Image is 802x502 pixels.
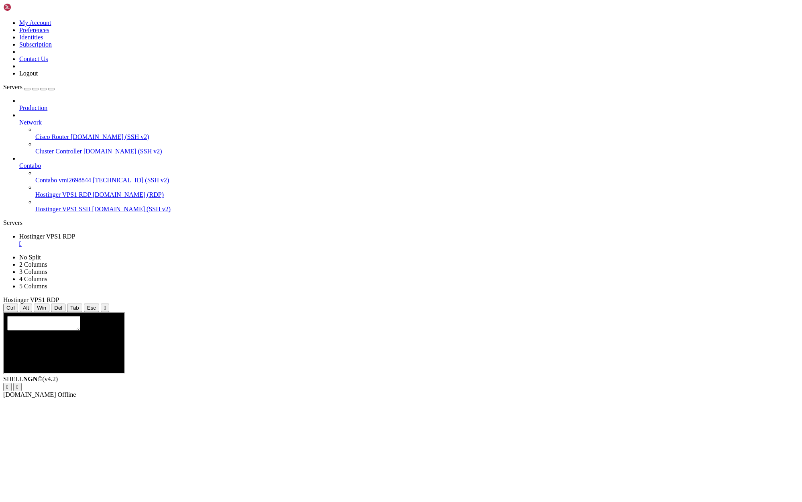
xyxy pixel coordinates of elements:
[19,41,52,48] a: Subscription
[19,261,47,268] a: 2 Columns
[3,84,55,90] a: Servers
[19,155,799,213] li: Contabo
[19,233,799,247] a: Hostinger VPS1 RDP
[19,34,43,41] a: Identities
[43,375,58,382] span: 4.2.0
[35,191,799,198] a: Hostinger VPS1 RDP [DOMAIN_NAME] (RDP)
[35,206,799,213] a: Hostinger VPS1 SSH [DOMAIN_NAME] (SSH v2)
[51,304,65,312] button: Del
[19,104,47,111] span: Production
[35,133,799,141] a: Cisco Router [DOMAIN_NAME] (SSH v2)
[35,141,799,155] li: Cluster Controller [DOMAIN_NAME] (SSH v2)
[3,375,58,382] span: SHELL ©
[35,169,799,184] li: Contabo vmi2698844 [TECHNICAL_ID] (SSH v2)
[35,184,799,198] li: Hostinger VPS1 RDP [DOMAIN_NAME] (RDP)
[93,191,164,198] span: [DOMAIN_NAME] (RDP)
[34,304,49,312] button: Win
[92,206,171,212] span: [DOMAIN_NAME] (SSH v2)
[104,305,106,311] div: 
[35,191,91,198] span: Hostinger VPS1 RDP
[20,304,33,312] button: Alt
[54,305,62,311] span: Del
[35,148,799,155] a: Cluster Controller [DOMAIN_NAME] (SSH v2)
[35,177,799,184] a: Contabo vmi2698844 [TECHNICAL_ID] (SSH v2)
[58,391,76,398] span: Offline
[19,275,47,282] a: 4 Columns
[3,391,56,398] span: [DOMAIN_NAME]
[19,119,799,126] a: Network
[70,305,79,311] span: Tab
[16,384,18,390] div: 
[19,97,799,112] li: Production
[19,240,799,247] a: 
[23,375,38,382] b: NGN
[19,283,47,290] a: 5 Columns
[35,126,799,141] li: Cisco Router [DOMAIN_NAME] (SSH v2)
[3,84,22,90] span: Servers
[37,305,46,311] span: Win
[101,304,109,312] button: 
[19,104,799,112] a: Production
[93,177,169,184] span: [TECHNICAL_ID] (SSH v2)
[23,305,29,311] span: Alt
[6,305,15,311] span: Ctrl
[19,119,42,126] span: Network
[35,206,91,212] span: Hostinger VPS1 SSH
[19,70,38,77] a: Logout
[19,19,51,26] a: My Account
[3,219,799,227] div: Servers
[83,148,162,155] span: [DOMAIN_NAME] (SSH v2)
[6,384,8,390] div: 
[19,162,799,169] a: Contabo
[35,177,91,184] span: Contabo vmi2698844
[3,383,12,391] button: 
[84,304,99,312] button: Esc
[19,55,48,62] a: Contact Us
[3,3,49,11] img: Shellngn
[67,304,82,312] button: Tab
[87,305,96,311] span: Esc
[19,268,47,275] a: 3 Columns
[19,112,799,155] li: Network
[35,133,69,140] span: Cisco Router
[19,27,49,33] a: Preferences
[19,254,41,261] a: No Split
[71,133,149,140] span: [DOMAIN_NAME] (SSH v2)
[35,198,799,213] li: Hostinger VPS1 SSH [DOMAIN_NAME] (SSH v2)
[19,162,41,169] span: Contabo
[35,148,82,155] span: Cluster Controller
[3,296,59,303] span: Hostinger VPS1 RDP
[19,233,75,240] span: Hostinger VPS1 RDP
[3,304,18,312] button: Ctrl
[13,383,22,391] button: 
